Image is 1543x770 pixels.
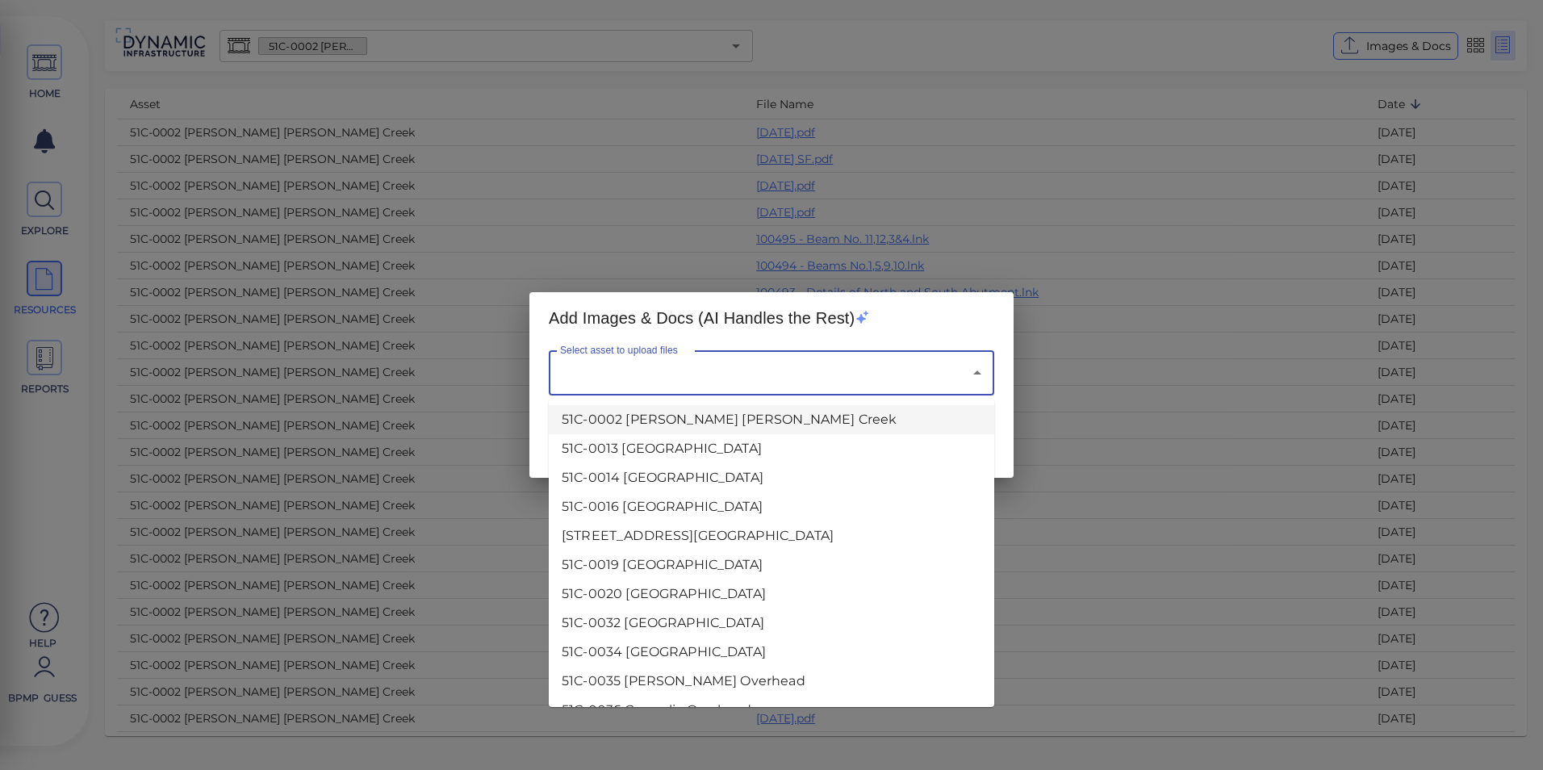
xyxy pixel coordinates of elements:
[549,609,994,638] li: 51C-0032 [GEOGRAPHIC_DATA]
[966,362,989,384] button: Close
[549,696,994,725] li: 51C-0036 Casmalia Overhead
[549,434,994,463] li: 51C-0013 [GEOGRAPHIC_DATA]
[549,405,994,434] li: 51C-0002 [PERSON_NAME] [PERSON_NAME] Creek
[549,463,994,492] li: 51C-0014 [GEOGRAPHIC_DATA]
[549,638,994,667] li: 51C-0034 [GEOGRAPHIC_DATA]
[549,305,994,331] h2: Add Images & Docs (AI Handles the Rest)
[549,667,994,696] li: 51C-0035 [PERSON_NAME] Overhead
[549,580,994,609] li: 51C-0020 [GEOGRAPHIC_DATA]
[549,550,994,580] li: 51C-0019 [GEOGRAPHIC_DATA]
[549,492,994,521] li: 51C-0016 [GEOGRAPHIC_DATA]
[549,521,994,550] li: [STREET_ADDRESS][GEOGRAPHIC_DATA]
